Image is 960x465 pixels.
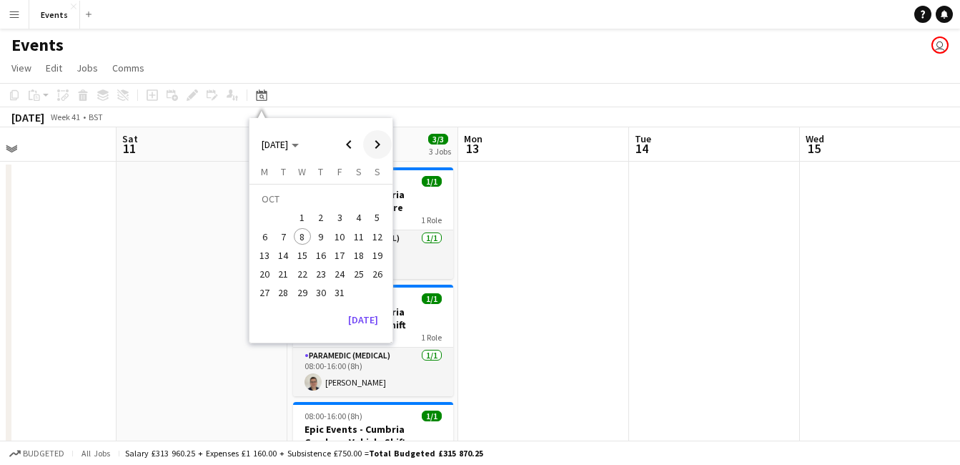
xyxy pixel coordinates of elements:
[256,228,273,245] span: 6
[369,265,386,283] span: 26
[71,59,104,77] a: Jobs
[293,283,312,302] button: 29-10-2025
[274,227,292,246] button: 07-10-2025
[312,247,330,264] span: 16
[275,285,292,302] span: 28
[274,265,292,283] button: 21-10-2025
[349,246,367,265] button: 18-10-2025
[312,246,330,265] button: 16-10-2025
[368,208,387,227] button: 05-10-2025
[294,247,311,264] span: 15
[428,134,448,145] span: 3/3
[11,110,44,124] div: [DATE]
[256,132,305,157] button: Choose month and year
[350,265,367,283] span: 25
[312,208,330,227] button: 02-10-2025
[368,246,387,265] button: 19-10-2025
[275,265,292,283] span: 21
[312,265,330,283] button: 23-10-2025
[293,208,312,227] button: 01-10-2025
[125,448,483,459] div: Salary £313 960.25 + Expenses £1 160.00 + Subsistence £750.00 =
[255,190,387,208] td: OCT
[256,285,273,302] span: 27
[429,146,451,157] div: 3 Jobs
[330,246,349,265] button: 17-10-2025
[120,140,138,157] span: 11
[112,62,144,74] span: Comms
[349,265,367,283] button: 25-10-2025
[331,228,348,245] span: 10
[330,208,349,227] button: 03-10-2025
[312,210,330,227] span: 2
[330,265,349,283] button: 24-10-2025
[369,210,386,227] span: 5
[350,247,367,264] span: 18
[337,165,342,178] span: F
[47,112,83,122] span: Week 41
[76,62,98,74] span: Jobs
[635,132,651,145] span: Tue
[318,165,323,178] span: T
[11,62,31,74] span: View
[330,227,349,246] button: 10-10-2025
[293,265,312,283] button: 22-10-2025
[298,165,306,178] span: W
[281,165,286,178] span: T
[349,227,367,246] button: 11-10-2025
[274,283,292,302] button: 28-10-2025
[330,283,349,302] button: 31-10-2025
[422,293,442,304] span: 1/1
[23,449,64,459] span: Budgeted
[369,448,483,459] span: Total Budgeted £315 870.25
[356,165,362,178] span: S
[331,265,348,283] span: 24
[79,448,113,459] span: All jobs
[421,332,442,343] span: 1 Role
[312,227,330,246] button: 09-10-2025
[350,228,367,245] span: 11
[312,228,330,245] span: 9
[363,130,392,159] button: Next month
[375,165,380,178] span: S
[7,446,66,461] button: Budgeted
[331,285,348,302] span: 31
[335,130,363,159] button: Previous month
[368,227,387,246] button: 12-10-2025
[422,176,442,187] span: 1/1
[806,132,824,145] span: Wed
[255,265,274,283] button: 20-10-2025
[255,246,274,265] button: 13-10-2025
[293,348,453,396] app-card-role: Paramedic (Medical)1/108:00-16:00 (8h)[PERSON_NAME]
[262,138,288,151] span: [DATE]
[6,59,37,77] a: View
[46,62,62,74] span: Edit
[261,165,268,178] span: M
[312,265,330,283] span: 23
[256,265,273,283] span: 20
[464,132,483,145] span: Mon
[107,59,150,77] a: Comms
[293,423,453,449] h3: Epic Events - Cumbria Cracker - Vehicle Shift
[312,285,330,302] span: 30
[274,246,292,265] button: 14-10-2025
[633,140,651,157] span: 14
[305,411,362,421] span: 08:00-16:00 (8h)
[255,227,274,246] button: 06-10-2025
[368,265,387,283] button: 26-10-2025
[369,247,386,264] span: 19
[40,59,68,77] a: Edit
[255,283,274,302] button: 27-10-2025
[331,247,348,264] span: 17
[89,112,103,122] div: BST
[349,208,367,227] button: 04-10-2025
[256,247,273,264] span: 13
[294,210,311,227] span: 1
[293,246,312,265] button: 15-10-2025
[275,247,292,264] span: 14
[350,210,367,227] span: 4
[369,228,386,245] span: 12
[462,140,483,157] span: 13
[422,411,442,421] span: 1/1
[294,228,311,245] span: 8
[293,227,312,246] button: 08-10-2025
